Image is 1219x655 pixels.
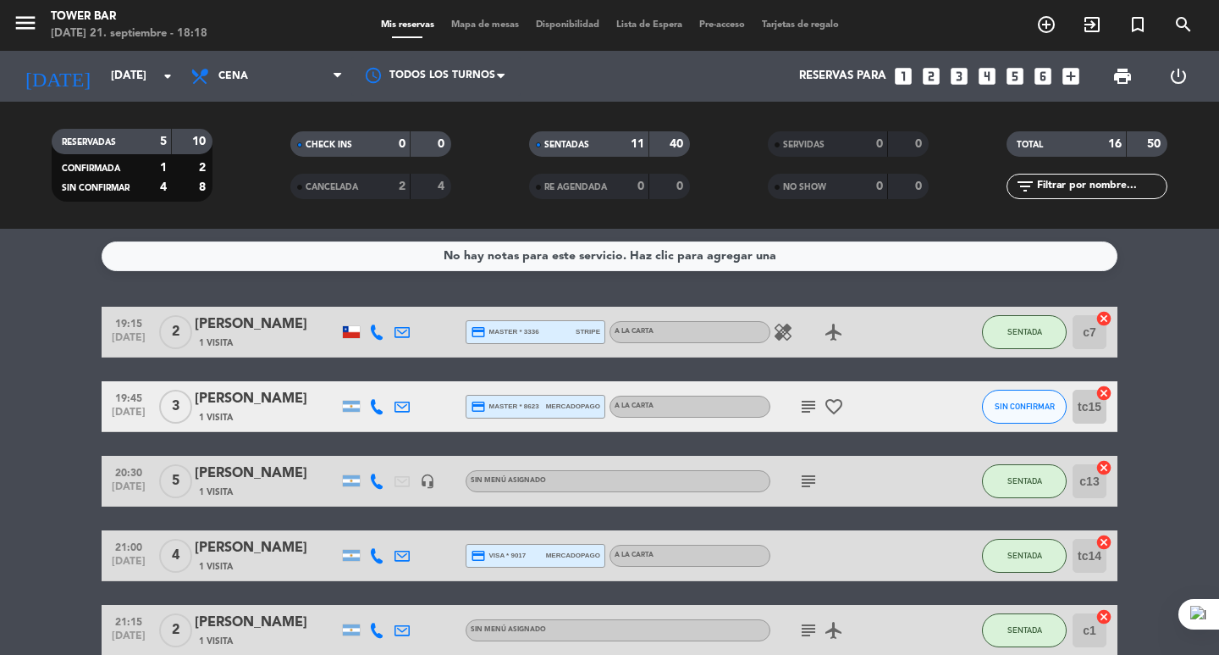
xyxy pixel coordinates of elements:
[372,20,443,30] span: Mis reservas
[1095,459,1112,476] i: cancel
[1108,138,1122,150] strong: 16
[199,486,233,499] span: 1 Visita
[1004,65,1026,87] i: looks_5
[159,464,192,498] span: 5
[218,70,248,82] span: Cena
[1015,176,1035,197] i: filter_list
[1082,14,1102,35] i: exit_to_app
[108,611,150,630] span: 21:15
[1032,65,1054,87] i: looks_6
[199,336,233,350] span: 1 Visita
[1147,138,1164,150] strong: 50
[1128,14,1148,35] i: turned_in_not
[753,20,847,30] span: Tarjetas de regalo
[783,141,825,149] span: SERVIDAS
[159,613,192,647] span: 2
[108,313,150,332] span: 19:15
[13,10,38,42] button: menu
[443,20,527,30] span: Mapa de mesas
[420,474,435,489] i: headset_mic
[824,397,844,417] i: favorite_border
[615,552,654,558] span: A LA CARTA
[798,620,819,641] i: subject
[1007,625,1042,635] span: SENTADA
[199,560,233,574] span: 1 Visita
[1035,177,1167,196] input: Filtrar por nombre...
[195,314,339,336] div: [PERSON_NAME]
[1112,66,1133,86] span: print
[546,550,600,561] span: mercadopago
[995,402,1055,411] span: SIN CONFIRMAR
[160,162,167,174] strong: 1
[982,613,1067,647] button: SENTADA
[1017,141,1043,149] span: TOTAL
[948,65,970,87] i: looks_3
[157,66,178,86] i: arrow_drop_down
[62,164,120,173] span: CONFIRMADA
[108,481,150,501] span: [DATE]
[108,630,150,650] span: [DATE]
[199,181,209,193] strong: 8
[13,58,102,95] i: [DATE]
[982,390,1067,424] button: SIN CONFIRMAR
[444,247,776,266] div: No hay notas para este servicio. Haz clic para agregar una
[62,138,116,147] span: RESERVADAS
[920,65,942,87] i: looks_two
[982,315,1067,349] button: SENTADA
[976,65,998,87] i: looks_4
[471,626,546,633] span: Sin menú asignado
[1150,51,1206,102] div: LOG OUT
[438,180,448,192] strong: 4
[192,136,209,147] strong: 10
[1060,65,1082,87] i: add_box
[631,138,644,150] strong: 11
[876,138,883,150] strong: 0
[798,471,819,491] i: subject
[544,141,589,149] span: SENTADAS
[1168,66,1189,86] i: power_settings_new
[1007,476,1042,486] span: SENTADA
[637,180,644,192] strong: 0
[1007,551,1042,560] span: SENTADA
[159,390,192,424] span: 3
[51,8,207,25] div: Tower Bar
[471,399,539,414] span: master * 8623
[438,138,448,150] strong: 0
[576,326,600,337] span: stripe
[306,183,358,192] span: CANCELADA
[160,181,167,193] strong: 4
[471,548,526,563] span: visa * 9017
[1095,608,1112,625] i: cancel
[399,180,405,192] strong: 2
[1095,385,1112,402] i: cancel
[691,20,753,30] span: Pre-acceso
[62,184,130,192] span: SIN CONFIRMAR
[471,399,486,414] i: credit_card
[195,388,339,410] div: [PERSON_NAME]
[876,180,883,192] strong: 0
[399,138,405,150] strong: 0
[159,539,192,573] span: 4
[982,464,1067,498] button: SENTADA
[13,10,38,36] i: menu
[1036,14,1056,35] i: add_circle_outline
[306,141,352,149] span: CHECK INS
[195,537,339,559] div: [PERSON_NAME]
[108,462,150,481] span: 20:30
[51,25,207,42] div: [DATE] 21. septiembre - 18:18
[608,20,691,30] span: Lista de Espera
[108,536,150,556] span: 21:00
[546,401,600,412] span: mercadopago
[471,325,486,340] i: credit_card
[615,402,654,409] span: A LA CARTA
[159,315,192,349] span: 2
[824,620,844,641] i: airplanemode_active
[670,138,687,150] strong: 40
[783,183,826,192] span: NO SHOW
[199,635,233,648] span: 1 Visita
[160,136,167,147] strong: 5
[799,69,886,83] span: Reservas para
[915,180,925,192] strong: 0
[195,463,339,485] div: [PERSON_NAME]
[1173,14,1194,35] i: search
